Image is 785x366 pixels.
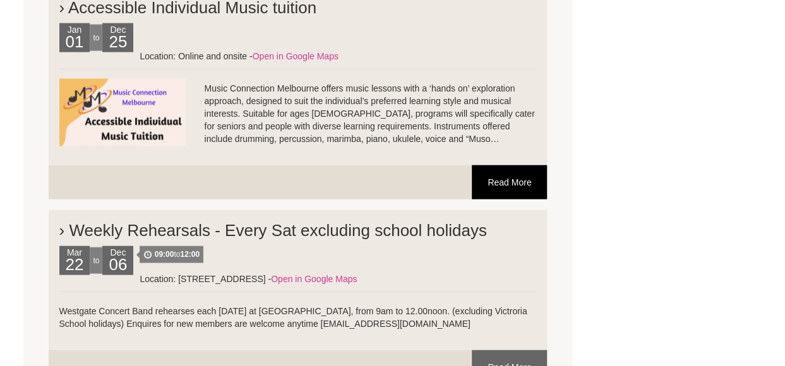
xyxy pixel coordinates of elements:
h2: 06 [105,259,130,275]
h2: 25 [105,36,130,52]
div: Location: Online and onsite - [59,50,537,62]
h2: 22 [63,259,87,275]
h2: › Weekly Rehearsals - Every Sat excluding school holidays [59,208,537,246]
div: Dec [102,23,133,52]
div: Location: [STREET_ADDRESS] - [59,273,537,285]
img: music_connection_melbourne_class_banner.png [59,79,186,146]
span: to [140,246,203,263]
div: to [90,25,102,51]
a: Open in Google Maps [271,274,357,284]
a: Open in Google Maps [253,51,339,61]
strong: 12:00 [180,250,200,259]
h2: 01 [63,36,87,52]
div: Mar [59,246,90,275]
div: to [90,247,102,274]
div: Dec [102,246,133,275]
p: Westgate Concert Band rehearses each [DATE] at [GEOGRAPHIC_DATA], from 9am to 12.00noon. (excludi... [59,305,537,330]
strong: 09:00 [155,250,174,259]
a: Read More [472,165,547,199]
div: Jan [59,23,90,52]
p: Music Connection Melbourne offers music lessons with a ‘hands on’ exploration approach, designed ... [59,82,537,145]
